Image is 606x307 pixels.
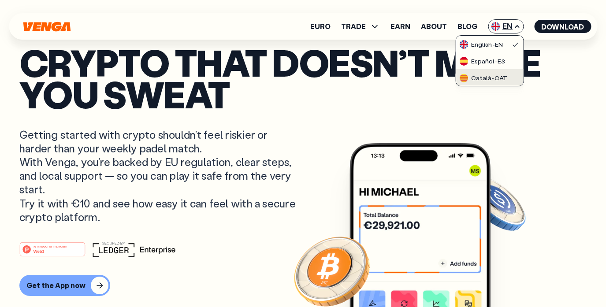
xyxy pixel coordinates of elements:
img: flag-es [460,57,468,66]
div: Get the App now [26,281,86,290]
div: Català - CAT [460,74,507,82]
button: Get the App now [19,275,110,296]
tspan: Web3 [33,249,45,254]
p: Crypto that doesn’t make you sweat [19,46,587,110]
a: Blog [457,23,477,30]
span: TRADE [341,23,366,30]
a: About [421,23,447,30]
div: English - EN [460,40,503,49]
div: Español - ES [460,57,505,66]
a: flag-catCatalà-CAT [456,69,523,86]
a: #1 PRODUCT OF THE MONTHWeb3 [19,247,86,259]
img: flag-uk [491,22,500,31]
span: EN [488,19,524,33]
p: Getting started with crypto shouldn’t feel riskier or harder than your weekly padel match. With V... [19,128,298,224]
span: TRADE [341,21,380,32]
img: USDC coin [464,172,528,235]
a: flag-esEspañol-ES [456,52,523,69]
a: Earn [390,23,410,30]
tspan: #1 PRODUCT OF THE MONTH [33,245,67,248]
a: Euro [310,23,331,30]
img: flag-uk [460,40,468,49]
svg: Home [22,22,71,32]
a: flag-ukEnglish-EN [456,36,523,52]
a: Get the App now [19,275,587,296]
img: flag-cat [460,74,468,82]
button: Download [534,20,591,33]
